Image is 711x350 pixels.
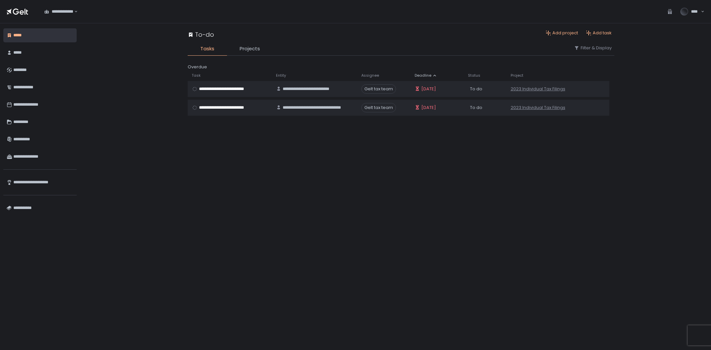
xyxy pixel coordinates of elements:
[188,30,214,39] div: To-do
[468,73,480,78] span: Status
[511,105,565,111] a: 2023 Individual Tax Filings
[511,86,565,92] a: 2023 Individual Tax Filings
[546,30,578,36] button: Add project
[361,103,396,112] span: Gelt tax team
[511,73,523,78] span: Project
[192,73,201,78] span: Task
[574,45,612,51] button: Filter & Display
[586,30,612,36] button: Add task
[73,8,74,15] input: Search for option
[361,73,379,78] span: Assignee
[40,5,78,19] div: Search for option
[200,45,214,53] span: Tasks
[421,105,436,111] span: [DATE]
[421,86,436,92] span: [DATE]
[188,64,614,70] div: Overdue
[415,73,431,78] span: Deadline
[470,105,482,111] span: To do
[240,45,260,53] span: Projects
[470,86,482,92] span: To do
[361,84,396,94] span: Gelt tax team
[276,73,286,78] span: Entity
